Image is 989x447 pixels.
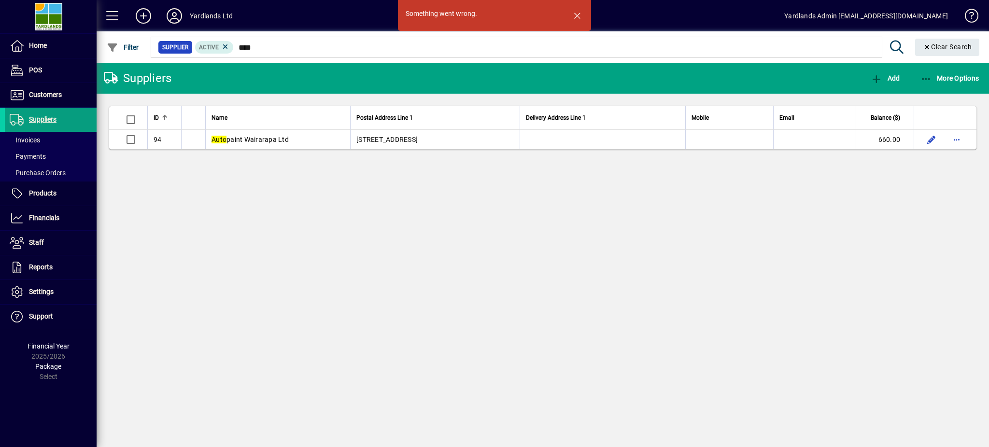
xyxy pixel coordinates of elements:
[862,112,909,123] div: Balance ($)
[29,189,57,197] span: Products
[871,112,900,123] span: Balance ($)
[104,70,171,86] div: Suppliers
[958,2,977,33] a: Knowledge Base
[29,238,44,246] span: Staff
[918,70,982,87] button: More Options
[779,112,850,123] div: Email
[212,136,289,143] span: paint Wairarapa Ltd
[920,74,979,82] span: More Options
[784,8,948,24] div: Yardlands Admin [EMAIL_ADDRESS][DOMAIN_NAME]
[5,165,97,181] a: Purchase Orders
[692,112,709,123] span: Mobile
[923,43,972,51] span: Clear Search
[28,342,70,350] span: Financial Year
[35,363,61,370] span: Package
[5,305,97,329] a: Support
[29,214,59,222] span: Financials
[10,153,46,160] span: Payments
[692,112,767,123] div: Mobile
[356,136,418,143] span: [STREET_ADDRESS]
[154,112,175,123] div: ID
[29,42,47,49] span: Home
[5,182,97,206] a: Products
[5,58,97,83] a: POS
[868,70,902,87] button: Add
[29,263,53,271] span: Reports
[128,7,159,25] button: Add
[856,130,914,149] td: 660.00
[526,112,586,123] span: Delivery Address Line 1
[154,136,162,143] span: 94
[5,132,97,148] a: Invoices
[949,132,964,147] button: More options
[154,112,159,123] span: ID
[5,255,97,279] a: Reports
[107,43,139,51] span: Filter
[29,115,57,123] span: Suppliers
[871,74,900,82] span: Add
[915,39,980,56] button: Clear
[5,148,97,165] a: Payments
[212,112,344,123] div: Name
[10,169,66,177] span: Purchase Orders
[924,132,939,147] button: Edit
[212,136,226,143] em: Auto
[10,136,40,144] span: Invoices
[190,8,233,24] div: Yardlands Ltd
[29,91,62,98] span: Customers
[29,66,42,74] span: POS
[195,41,234,54] mat-chip: Activation Status: Active
[199,44,219,51] span: Active
[104,39,141,56] button: Filter
[159,7,190,25] button: Profile
[5,34,97,58] a: Home
[5,83,97,107] a: Customers
[356,112,413,123] span: Postal Address Line 1
[29,312,53,320] span: Support
[779,112,794,123] span: Email
[29,288,54,295] span: Settings
[5,206,97,230] a: Financials
[162,42,188,52] span: Supplier
[5,231,97,255] a: Staff
[212,112,227,123] span: Name
[5,280,97,304] a: Settings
